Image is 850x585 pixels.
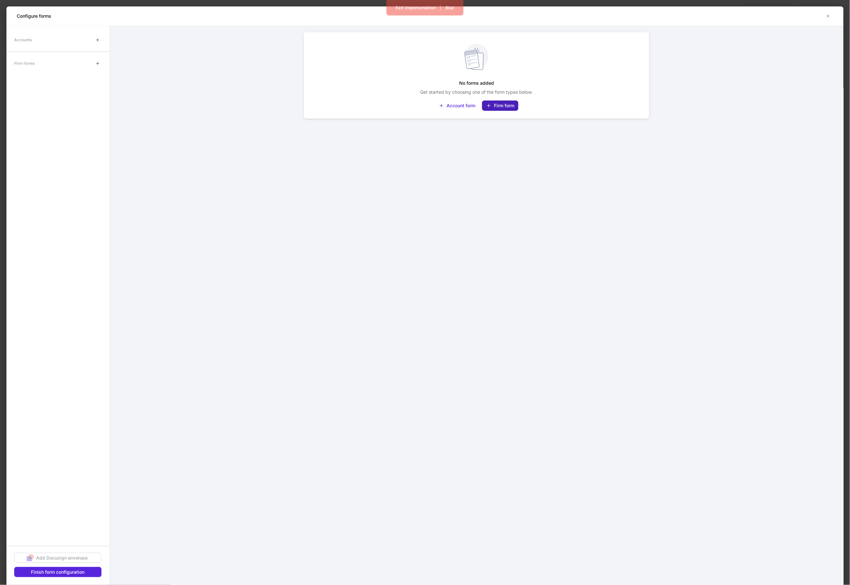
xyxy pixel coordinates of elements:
div: Exit Impersonation [396,5,436,11]
div: Account form [447,102,475,109]
div: Add Docusign envelope [36,555,88,561]
button: Finish form configuration [14,567,101,577]
h5: No forms added [459,77,494,89]
div: Firm forms [14,58,34,69]
div: Firm form [494,102,514,109]
button: Account form [435,101,479,111]
h5: Configure forms [17,13,51,19]
div: Blur [446,5,454,11]
div: Finish form configuration [31,569,85,575]
p: Get started by choosing one of the form types below. [420,89,533,95]
button: Add Docusign envelope [14,553,101,563]
div: Accounts [14,34,32,45]
button: Firm form [482,101,518,111]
